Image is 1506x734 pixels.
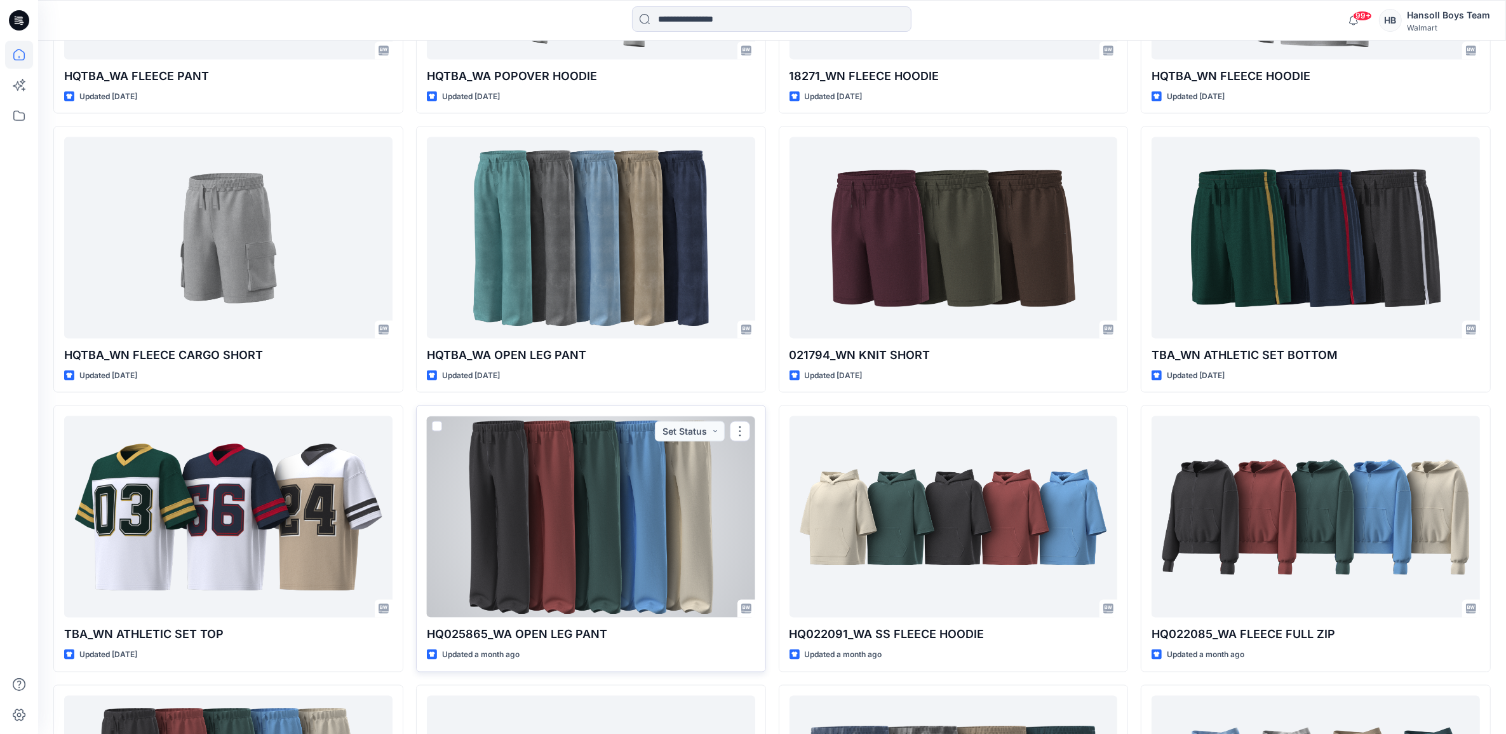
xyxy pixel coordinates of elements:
a: TBA_WN ATHLETIC SET TOP [64,416,393,618]
p: HQTBA_WA OPEN LEG PANT [427,346,755,364]
a: HQTBA_WA OPEN LEG PANT [427,137,755,339]
p: Updated [DATE] [805,90,863,104]
p: Updated [DATE] [79,648,137,662]
a: HQTBA_WN FLEECE CARGO SHORT [64,137,393,339]
p: HQ022085_WA FLEECE FULL ZIP [1152,625,1480,643]
p: Updated a month ago [1167,648,1244,662]
p: HQTBA_WA POPOVER HOODIE [427,67,755,85]
a: TBA_WN ATHLETIC SET BOTTOM [1152,137,1480,339]
p: Updated [DATE] [79,369,137,383]
p: Updated [DATE] [1167,90,1225,104]
p: Updated [DATE] [442,90,500,104]
p: Updated [DATE] [79,90,137,104]
p: Updated a month ago [442,648,520,662]
p: 021794_WN KNIT SHORT [790,346,1118,364]
p: Updated [DATE] [1167,369,1225,383]
span: 99+ [1353,11,1372,21]
p: HQ022091_WA SS FLEECE HOODIE [790,625,1118,643]
a: HQ022091_WA SS FLEECE HOODIE [790,416,1118,618]
div: HB [1379,9,1402,32]
a: HQ022085_WA FLEECE FULL ZIP [1152,416,1480,618]
p: TBA_WN ATHLETIC SET BOTTOM [1152,346,1480,364]
p: HQTBA_WN FLEECE HOODIE [1152,67,1480,85]
div: Hansoll Boys Team [1407,8,1490,23]
p: Updated [DATE] [805,369,863,383]
a: 021794_WN KNIT SHORT [790,137,1118,339]
p: HQTBA_WN FLEECE CARGO SHORT [64,346,393,364]
p: 18271_WN FLEECE HOODIE [790,67,1118,85]
div: Walmart [1407,23,1490,32]
p: Updated [DATE] [442,369,500,383]
a: HQ025865_WA OPEN LEG PANT [427,416,755,618]
p: HQTBA_WA FLEECE PANT [64,67,393,85]
p: TBA_WN ATHLETIC SET TOP [64,625,393,643]
p: Updated a month ago [805,648,882,662]
p: HQ025865_WA OPEN LEG PANT [427,625,755,643]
